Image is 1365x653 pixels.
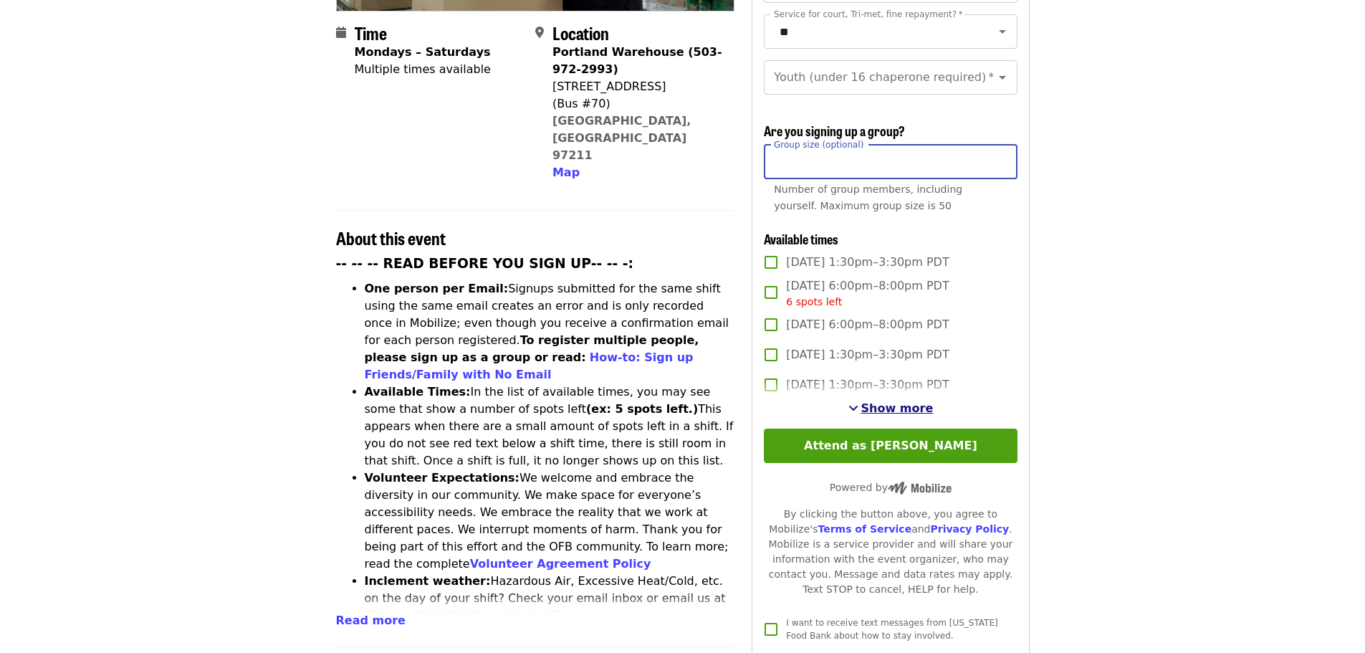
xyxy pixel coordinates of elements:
[552,166,580,179] span: Map
[764,429,1017,463] button: Attend as [PERSON_NAME]
[355,20,387,45] span: Time
[992,67,1012,87] button: Open
[786,277,949,310] span: [DATE] 6:00pm–8:00pm PDT
[365,280,735,383] li: Signups submitted for the same shift using the same email creates an error and is only recorded o...
[992,22,1012,42] button: Open
[552,164,580,181] button: Map
[764,145,1017,179] input: [object Object]
[830,482,952,493] span: Powered by
[336,614,406,627] span: Read more
[365,470,735,573] li: We welcome and embrace the diversity in our community. We make space for everyone’s accessibility...
[786,254,949,271] span: [DATE] 1:30pm–3:30pm PDT
[552,78,723,95] div: [STREET_ADDRESS]
[552,45,722,76] strong: Portland Warehouse (503-972-2993)
[470,557,651,571] a: Volunteer Agreement Policy
[774,10,963,19] label: Service for court, Tri-met, fine repayment?
[355,45,491,59] strong: Mondays – Saturdays
[336,612,406,629] button: Read more
[861,401,934,415] span: Show more
[365,282,509,295] strong: One person per Email:
[786,316,949,333] span: [DATE] 6:00pm–8:00pm PDT
[930,523,1009,535] a: Privacy Policy
[848,400,934,417] button: See more timeslots
[764,507,1017,597] div: By clicking the button above, you agree to Mobilize's and . Mobilize is a service provider and wi...
[336,225,446,250] span: About this event
[774,139,863,149] span: Group size (optional)
[786,376,949,394] span: [DATE] 1:30pm–3:30pm PDT
[365,333,699,364] strong: To register multiple people, please sign up as a group or read:
[336,26,346,39] i: calendar icon
[535,26,544,39] i: map-marker-alt icon
[888,482,952,495] img: Powered by Mobilize
[336,256,634,271] strong: -- -- -- READ BEFORE YOU SIGN UP-- -- -:
[552,114,691,162] a: [GEOGRAPHIC_DATA], [GEOGRAPHIC_DATA] 97211
[365,351,694,381] a: How-to: Sign up Friends/Family with No Email
[552,20,609,45] span: Location
[365,383,735,470] li: In the list of available times, you may see some that show a number of spots left This appears wh...
[786,618,997,641] span: I want to receive text messages from [US_STATE] Food Bank about how to stay involved.
[586,402,698,416] strong: (ex: 5 spots left.)
[764,121,905,140] span: Are you signing up a group?
[774,183,962,211] span: Number of group members, including yourself. Maximum group size is 50
[764,229,838,248] span: Available times
[365,574,491,588] strong: Inclement weather:
[365,471,520,485] strong: Volunteer Expectations:
[786,296,842,308] span: 6 spots left
[365,385,471,399] strong: Available Times:
[552,95,723,113] div: (Bus #70)
[786,346,949,363] span: [DATE] 1:30pm–3:30pm PDT
[818,523,911,535] a: Terms of Service
[355,61,491,78] div: Multiple times available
